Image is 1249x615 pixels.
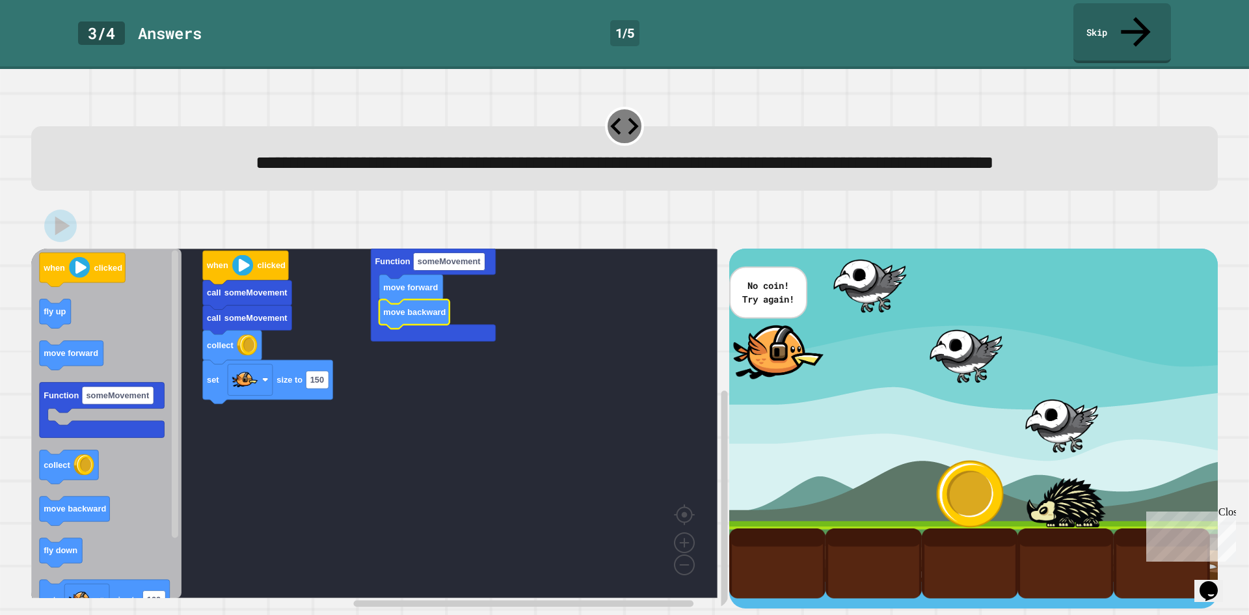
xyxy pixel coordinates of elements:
text: someMovement [224,313,288,323]
div: Answer s [138,21,202,45]
text: move forward [44,349,98,359]
text: 100 [147,595,161,605]
div: 1 / 5 [610,20,639,46]
text: set [44,595,56,605]
a: Skip [1073,3,1171,63]
div: Chat with us now!Close [5,5,90,83]
iframe: chat widget [1141,506,1236,562]
text: when [43,263,65,273]
iframe: chat widget [1194,563,1236,602]
text: clicked [257,261,285,271]
text: collect [207,340,234,350]
p: No coin! Try again! [740,279,796,307]
div: Blockly Workspace [31,249,729,608]
text: someMovement [224,288,288,298]
text: move backward [383,307,446,317]
text: Function [375,257,410,267]
text: move backward [44,504,106,514]
text: collect [44,460,70,470]
div: 3 / 4 [78,21,125,45]
text: fly down [44,546,77,556]
text: set [207,375,219,385]
text: Function [44,390,79,400]
text: someMovement [86,390,149,400]
text: fly up [44,307,66,317]
text: 150 [310,375,324,385]
text: call [207,313,221,323]
text: someMovement [418,257,481,267]
text: size to [113,595,139,605]
text: when [206,261,228,271]
text: call [207,288,221,298]
text: size to [276,375,302,385]
text: clicked [94,263,122,273]
text: move forward [383,282,438,292]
